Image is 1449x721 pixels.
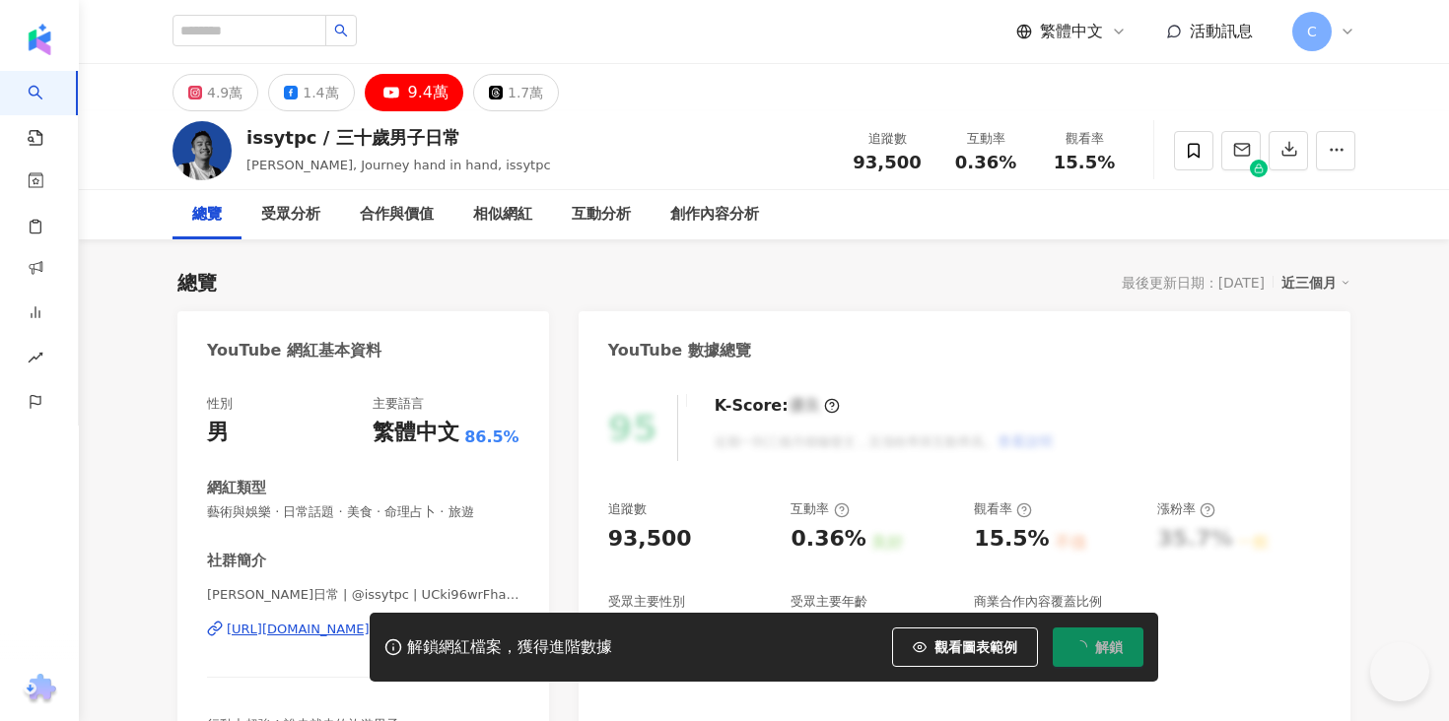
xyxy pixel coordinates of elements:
span: 0.36% [955,153,1016,172]
span: [PERSON_NAME], Journey hand in hand, issytpc [246,158,551,172]
div: 15.5% [974,524,1049,555]
div: 4.9萬 [207,79,242,106]
div: 社群簡介 [207,551,266,571]
div: issytpc / 三十歲男子日常 [246,125,551,150]
div: 漲粉率 [1157,500,1215,518]
div: 觀看率 [974,500,1032,518]
div: 受眾主要年齡 [791,593,867,611]
div: 主要語言 [373,395,424,413]
span: 觀看圖表範例 [934,639,1017,655]
span: search [334,24,348,37]
div: 男 [207,418,229,448]
div: 網紅類型 [207,478,266,498]
img: KOL Avatar [172,121,232,180]
div: 1.4萬 [303,79,338,106]
div: 近三個月 [1281,270,1350,295]
div: 解鎖網紅檔案，獲得進階數據 [407,637,612,658]
div: 創作內容分析 [670,203,759,227]
div: 9.4萬 [408,79,448,106]
div: 繁體中文 [373,418,459,448]
span: C [1307,21,1317,42]
div: 互動率 [791,500,849,518]
a: search [28,71,67,148]
div: 1.7萬 [508,79,543,106]
div: 總覽 [177,269,217,296]
img: chrome extension [21,674,59,705]
span: 15.5% [1054,153,1115,172]
span: 93,500 [853,152,921,172]
span: 藝術與娛樂 · 日常話題 · 美食 · 命理占卜 · 旅遊 [207,503,519,521]
img: logo icon [24,24,55,55]
div: 受眾分析 [261,203,320,227]
button: 9.4萬 [365,74,463,111]
div: 最後更新日期：[DATE] [1122,275,1265,291]
span: 繁體中文 [1040,21,1103,42]
div: YouTube 數據總覽 [608,340,751,361]
span: loading [1071,638,1089,656]
div: 商業合作內容覆蓋比例 [974,593,1102,611]
div: 總覽 [192,203,222,227]
span: [PERSON_NAME]日常 | @issytpc | UCki96wrFha9MJUm7OHxNr9g [207,586,519,604]
div: 受眾主要性別 [608,593,685,611]
span: 86.5% [464,426,519,448]
span: rise [28,338,43,382]
div: 合作與價值 [360,203,434,227]
div: 互動分析 [572,203,631,227]
button: 1.4萬 [268,74,354,111]
div: 觀看率 [1047,129,1122,149]
span: 活動訊息 [1190,22,1253,40]
div: K-Score : [715,395,840,417]
div: 追蹤數 [608,500,647,518]
button: 4.9萬 [172,74,258,111]
button: 觀看圖表範例 [892,627,1038,667]
div: YouTube 網紅基本資料 [207,340,381,361]
div: 互動率 [948,129,1023,149]
button: 解鎖 [1053,627,1143,667]
span: 解鎖 [1095,639,1123,655]
div: 相似網紅 [473,203,532,227]
div: 追蹤數 [850,129,925,149]
div: 性別 [207,395,233,413]
div: 93,500 [608,524,692,555]
button: 1.7萬 [473,74,559,111]
div: 0.36% [791,524,865,555]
